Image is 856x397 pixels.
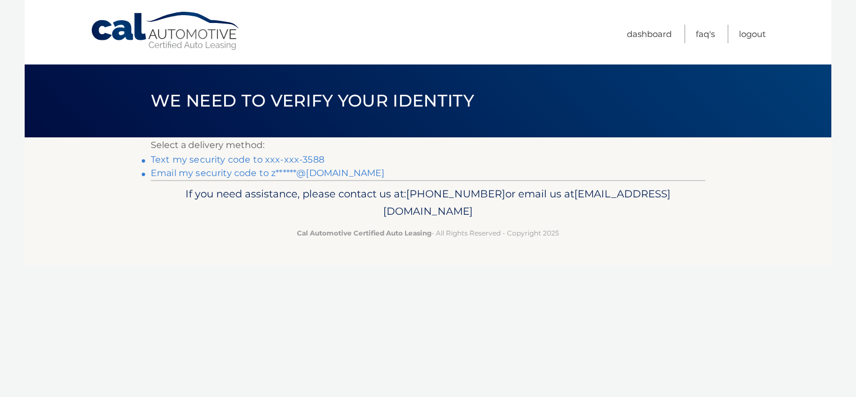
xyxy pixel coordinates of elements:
p: Select a delivery method: [151,137,705,153]
p: - All Rights Reserved - Copyright 2025 [158,227,698,239]
a: Cal Automotive [90,11,241,51]
span: [PHONE_NUMBER] [406,187,505,200]
a: FAQ's [696,25,715,43]
span: We need to verify your identity [151,90,474,111]
a: Dashboard [627,25,672,43]
a: Logout [739,25,766,43]
a: Text my security code to xxx-xxx-3588 [151,154,324,165]
a: Email my security code to z******@[DOMAIN_NAME] [151,168,385,178]
strong: Cal Automotive Certified Auto Leasing [297,229,431,237]
p: If you need assistance, please contact us at: or email us at [158,185,698,221]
